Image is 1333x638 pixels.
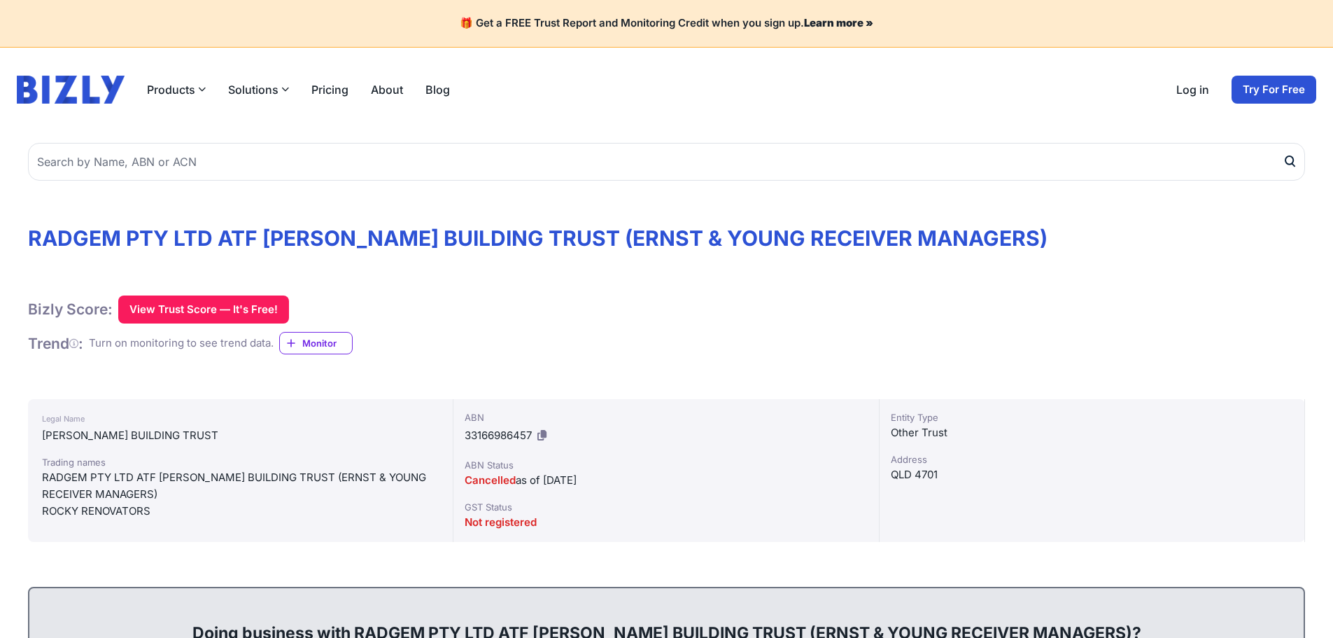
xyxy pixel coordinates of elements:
[28,334,83,353] h1: Trend :
[302,336,352,350] span: Monitor
[42,503,439,520] div: ROCKY RENOVATORS
[42,410,439,427] div: Legal Name
[42,455,439,469] div: Trading names
[228,81,289,98] button: Solutions
[465,429,532,442] span: 33166986457
[118,296,289,324] button: View Trust Score — It's Free!
[28,143,1305,181] input: Search by Name, ABN or ACN
[17,17,1316,30] h4: 🎁 Get a FREE Trust Report and Monitoring Credit when you sign up.
[279,332,353,354] a: Monitor
[311,81,348,98] a: Pricing
[804,16,873,29] a: Learn more »
[42,469,439,503] div: RADGEM PTY LTD ATF [PERSON_NAME] BUILDING TRUST (ERNST & YOUNG RECEIVER MANAGERS)
[1232,76,1316,104] a: Try For Free
[891,424,1293,441] div: Other Trust
[28,226,1305,251] h1: RADGEM PTY LTD ATF [PERSON_NAME] BUILDING TRUST (ERNST & YOUNG RECEIVER MANAGERS)
[147,81,206,98] button: Products
[465,515,537,529] span: Not registered
[465,500,867,514] div: GST Status
[891,466,1293,483] div: QLD 4701
[28,300,113,319] h1: Bizly Score:
[891,410,1293,424] div: Entity Type
[371,81,403,98] a: About
[1176,81,1209,98] a: Log in
[89,335,274,352] div: Turn on monitoring to see trend data.
[465,458,867,472] div: ABN Status
[891,452,1293,466] div: Address
[465,473,516,487] span: Cancelled
[425,81,450,98] a: Blog
[465,410,867,424] div: ABN
[465,472,867,489] div: as of [DATE]
[42,427,439,444] div: [PERSON_NAME] BUILDING TRUST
